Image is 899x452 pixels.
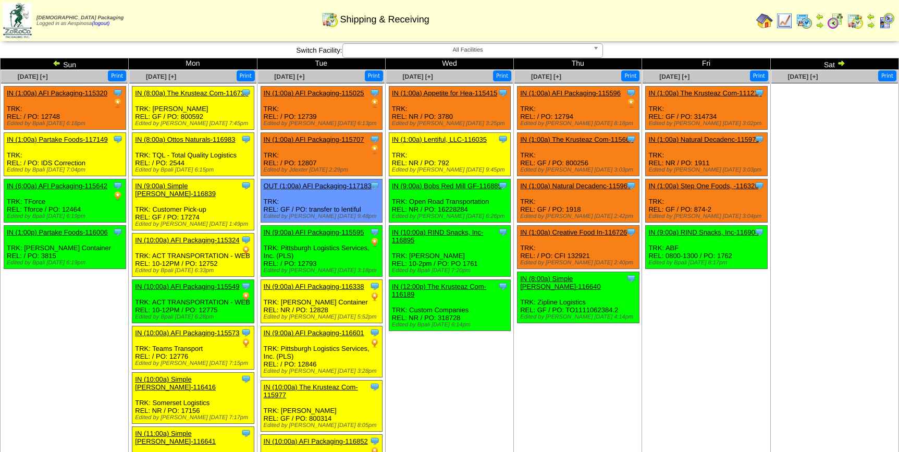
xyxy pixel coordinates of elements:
img: calendarblend.gif [827,13,844,29]
img: PO [113,191,123,201]
div: Edited by [PERSON_NAME] [DATE] 3:03pm [648,167,767,173]
img: Tooltip [498,134,508,144]
a: IN (9:00a) AFI Packaging-116601 [264,329,364,337]
div: Edited by Bpali [DATE] 7:20pm [392,267,511,274]
a: IN (1:00p) Partake Foods-116006 [7,228,108,236]
div: Edited by [PERSON_NAME] [DATE] 8:05pm [264,422,383,429]
img: Tooltip [241,180,251,191]
div: TRK: ABF REL: 0800-1300 / PO: 1762 [646,226,768,269]
div: Edited by [PERSON_NAME] [DATE] 7:17pm [135,414,254,421]
img: Tooltip [113,180,123,191]
img: Tooltip [498,88,508,98]
img: calendarinout.gif [322,11,338,28]
div: TRK: [PERSON_NAME] Container REL: / PO: 3815 [4,226,126,269]
button: Print [108,70,126,81]
img: Tooltip [370,88,380,98]
img: Tooltip [626,227,636,237]
img: PO [241,338,251,348]
div: Edited by [PERSON_NAME] [DATE] 3:25pm [392,120,511,127]
a: IN (1:00a) AFI Packaging-115320 [7,89,107,97]
img: Tooltip [113,227,123,237]
span: [DATE] [+] [146,73,176,80]
div: Edited by [PERSON_NAME] [DATE] 9:48pm [264,213,383,219]
div: Edited by [PERSON_NAME] [DATE] 3:18pm [264,267,383,274]
img: arrowleft.gif [816,13,824,21]
div: Edited by Bpali [DATE] 6:28pm [135,314,254,320]
img: Tooltip [754,88,765,98]
img: PO [113,98,123,108]
a: IN (9:00a) AFI Packaging-115595 [264,228,364,236]
td: Sun [1,58,129,70]
img: Tooltip [626,180,636,191]
div: Edited by [PERSON_NAME] [DATE] 7:15pm [135,360,254,367]
div: Edited by Bpali [DATE] 8:17pm [648,260,767,266]
div: Edited by [PERSON_NAME] [DATE] 6:13pm [264,120,383,127]
div: Edited by Jdexter [DATE] 2:29pm [264,167,383,173]
span: Shipping & Receiving [340,14,429,25]
button: Print [493,70,511,81]
img: arrowright.gif [816,21,824,29]
img: arrowleft.gif [867,13,875,21]
img: PO [370,237,380,248]
div: TRK: [PERSON_NAME] REL: GF / PO: 800592 [132,87,254,130]
div: Edited by Bpali [DATE] 6:14pm [392,322,511,328]
img: Tooltip [626,88,636,98]
a: IN (9:00a) AFI Packaging-116338 [264,283,364,290]
img: calendarcustomer.gif [878,13,895,29]
div: Edited by Bpali [DATE] 6:18pm [7,120,126,127]
div: Edited by [PERSON_NAME] [DATE] 3:03pm [520,167,639,173]
img: PO [626,98,636,108]
img: Tooltip [241,374,251,384]
div: Edited by Bpali [DATE] 6:19pm [7,213,126,219]
img: Tooltip [113,88,123,98]
td: Thu [514,58,642,70]
a: [DATE] [+] [787,73,818,80]
button: Print [365,70,383,81]
a: IN (9:00a) Simple [PERSON_NAME]-116839 [135,182,216,198]
div: Edited by Bpali [DATE] 6:19pm [7,260,126,266]
img: Tooltip [370,436,380,446]
a: IN (10:00a) AFI Packaging-115573 [135,329,239,337]
a: [DATE] [+] [274,73,304,80]
div: TRK: REL: GF / PO: transfer to lentiful [261,179,383,223]
div: TRK: REL: / PO: CFI 132921 [518,226,639,269]
a: IN (1:00a) AFI Packaging-115707 [264,136,364,143]
div: TRK: Somerset Logistics REL: NR / PO: 17156 [132,373,254,424]
div: TRK: Custom Companies REL: NR / PO: 318728 [389,280,511,331]
div: TRK: REL: / PO: 12739 [261,87,383,130]
div: TRK: REL: / PO: 12807 [261,133,383,176]
img: Tooltip [113,134,123,144]
span: [DEMOGRAPHIC_DATA] Packaging [36,15,124,21]
div: TRK: REL: / PO: 12794 [518,87,639,130]
img: Tooltip [498,227,508,237]
img: Tooltip [370,281,380,291]
div: TRK: REL: GF / PO: 1918 [518,179,639,223]
button: Print [621,70,639,81]
div: TRK: [PERSON_NAME] REL: 10-2pm / PO: PO 1761 [389,226,511,277]
img: Tooltip [626,273,636,284]
img: arrowright.gif [837,59,845,67]
div: TRK: REL: GF / PO: 874-2 [646,179,768,223]
div: TRK: TForce REL: Tforce / PO: 12464 [4,179,126,223]
img: Tooltip [370,382,380,392]
div: TRK: Zipline Logistics REL: GF / PO: TO1111062384.2 [518,272,639,323]
div: TRK: ACT TRANSPORTATION - WEB REL: 10-12PM / PO: 12775 [132,280,254,323]
a: IN (11:00a) Simple [PERSON_NAME]-116641 [135,430,216,445]
a: [DATE] [+] [659,73,689,80]
div: TRK: Open Road Transportation REL: NR / PO: 16228284 [389,179,511,223]
div: TRK: Pittsburgh Logistics Services, Inc. (PLS) REL: / PO: 12846 [261,326,383,377]
a: IN (1:00a) Lentiful, LLC-116035 [392,136,487,143]
div: Edited by [PERSON_NAME] [DATE] 3:02pm [648,120,767,127]
div: Edited by [PERSON_NAME] [DATE] 3:28pm [264,368,383,374]
td: Wed [385,58,513,70]
a: IN (1:00a) Creative Food In-116726 [520,228,627,236]
img: line_graph.gif [776,13,793,29]
img: Tooltip [370,327,380,338]
a: IN (10:00a) AFI Packaging-115324 [135,236,239,244]
img: PO [370,338,380,348]
div: Edited by Bpali [DATE] 6:15pm [135,167,254,173]
div: TRK: REL: / PO: IDS Correction [4,133,126,176]
img: Tooltip [370,134,380,144]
